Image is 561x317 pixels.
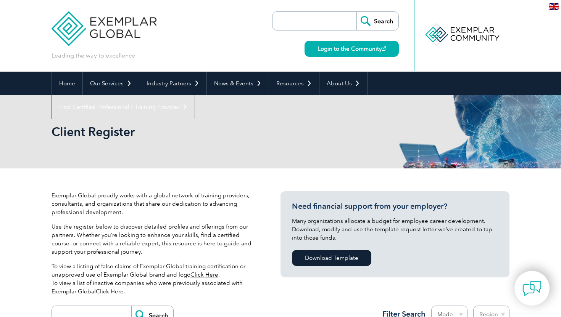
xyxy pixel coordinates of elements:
[52,223,258,256] p: Use the register below to discover detailed profiles and offerings from our partners. Whether you...
[52,191,258,216] p: Exemplar Global proudly works with a global network of training providers, consultants, and organ...
[52,51,135,60] p: Leading the way to excellence
[52,72,82,95] a: Home
[356,12,398,30] input: Search
[190,271,218,278] a: Click Here
[549,3,559,10] img: en
[522,279,542,298] img: contact-chat.png
[96,288,124,295] a: Click Here
[382,46,386,51] img: open_square.png
[292,217,498,242] p: Many organizations allocate a budget for employee career development. Download, modify and use th...
[305,41,399,57] a: Login to the Community
[83,72,139,95] a: Our Services
[52,262,258,296] p: To view a listing of false claims of Exemplar Global training certification or unapproved use of ...
[292,202,498,211] h3: Need financial support from your employer?
[292,250,371,266] a: Download Template
[319,72,367,95] a: About Us
[52,126,372,138] h2: Client Register
[139,72,206,95] a: Industry Partners
[207,72,269,95] a: News & Events
[52,95,195,119] a: Find Certified Professional / Training Provider
[269,72,319,95] a: Resources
